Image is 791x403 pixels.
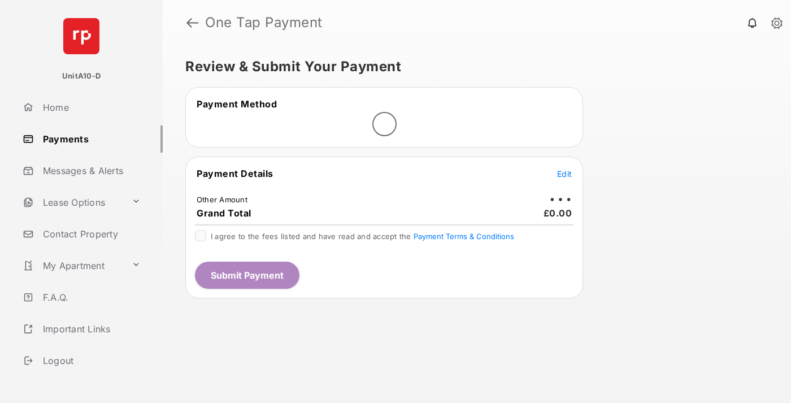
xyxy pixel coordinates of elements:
[557,168,572,179] button: Edit
[18,347,163,374] a: Logout
[197,98,277,110] span: Payment Method
[18,157,163,184] a: Messages & Alerts
[185,60,759,73] h5: Review & Submit Your Payment
[18,315,145,343] a: Important Links
[414,232,514,241] button: I agree to the fees listed and have read and accept the
[18,252,127,279] a: My Apartment
[18,94,163,121] a: Home
[197,168,273,179] span: Payment Details
[544,207,572,219] span: £0.00
[196,194,248,205] td: Other Amount
[211,232,514,241] span: I agree to the fees listed and have read and accept the
[197,207,251,219] span: Grand Total
[557,169,572,179] span: Edit
[18,284,163,311] a: F.A.Q.
[195,262,299,289] button: Submit Payment
[18,125,163,153] a: Payments
[62,71,101,82] p: UnitA10-D
[18,220,163,248] a: Contact Property
[205,16,323,29] strong: One Tap Payment
[63,18,99,54] img: svg+xml;base64,PHN2ZyB4bWxucz0iaHR0cDovL3d3dy53My5vcmcvMjAwMC9zdmciIHdpZHRoPSI2NCIgaGVpZ2h0PSI2NC...
[18,189,127,216] a: Lease Options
